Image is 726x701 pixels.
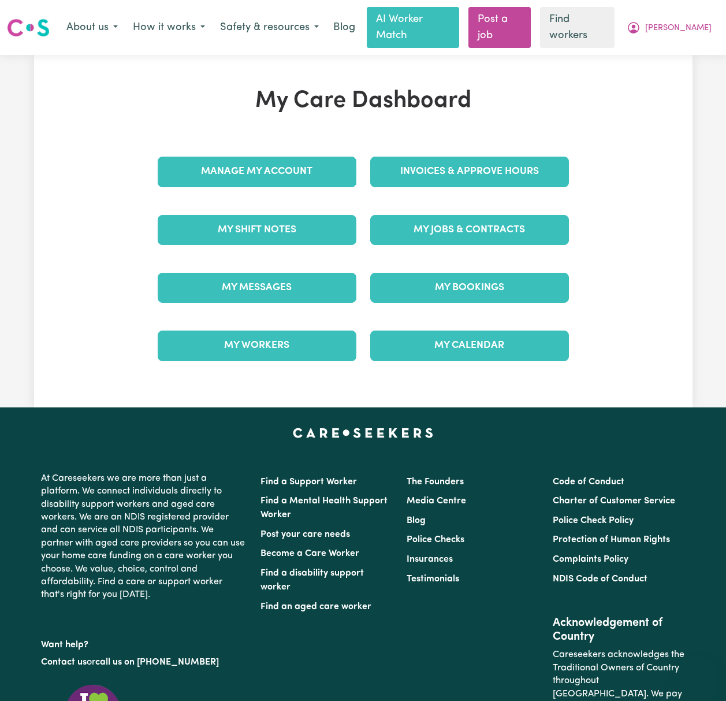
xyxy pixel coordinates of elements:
[540,7,615,48] a: Find workers
[370,273,569,303] a: My Bookings
[95,658,219,667] a: call us on [PHONE_NUMBER]
[645,22,712,35] span: [PERSON_NAME]
[158,273,356,303] a: My Messages
[7,17,50,38] img: Careseekers logo
[370,157,569,187] a: Invoices & Approve Hours
[41,651,247,673] p: or
[553,535,670,544] a: Protection of Human Rights
[407,496,466,506] a: Media Centre
[213,16,326,40] button: Safety & resources
[407,477,464,487] a: The Founders
[7,14,50,41] a: Careseekers logo
[41,658,87,667] a: Contact us
[553,477,624,487] a: Code of Conduct
[260,477,357,487] a: Find a Support Worker
[367,7,459,48] a: AI Worker Match
[680,655,717,692] iframe: Button to launch messaging window
[151,87,576,115] h1: My Care Dashboard
[260,530,350,539] a: Post your care needs
[553,616,685,644] h2: Acknowledgement of Country
[370,215,569,245] a: My Jobs & Contracts
[158,215,356,245] a: My Shift Notes
[407,555,453,564] a: Insurances
[158,157,356,187] a: Manage My Account
[260,496,388,520] a: Find a Mental Health Support Worker
[41,634,247,651] p: Want help?
[370,331,569,361] a: My Calendar
[326,15,362,40] a: Blog
[553,574,647,584] a: NDIS Code of Conduct
[553,555,628,564] a: Complaints Policy
[125,16,213,40] button: How it works
[260,549,359,558] a: Become a Care Worker
[553,516,634,525] a: Police Check Policy
[158,331,356,361] a: My Workers
[260,569,364,592] a: Find a disability support worker
[619,16,719,40] button: My Account
[41,468,247,606] p: At Careseekers we are more than just a platform. We connect individuals directly to disability su...
[293,428,433,437] a: Careseekers home page
[553,496,675,506] a: Charter of Customer Service
[407,516,426,525] a: Blog
[407,574,459,584] a: Testimonials
[407,535,464,544] a: Police Checks
[59,16,125,40] button: About us
[468,7,531,48] a: Post a job
[260,602,371,611] a: Find an aged care worker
